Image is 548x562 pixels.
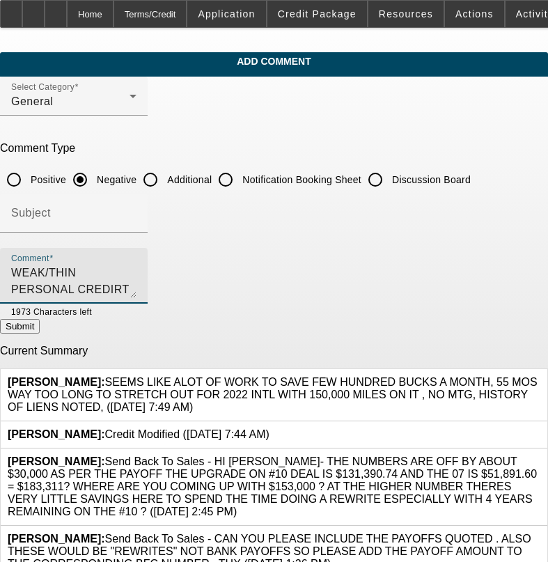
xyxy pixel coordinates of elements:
[455,8,494,19] span: Actions
[379,8,433,19] span: Resources
[445,1,504,27] button: Actions
[198,8,255,19] span: Application
[8,376,538,413] span: SEEMS LIKE ALOT OF WORK TO SAVE FEW HUNDRED BUCKS A MONTH, 55 MOS WAY TOO LONG TO STRETCH OUT FOR...
[368,1,444,27] button: Resources
[8,428,105,440] b: [PERSON_NAME]:
[8,455,105,467] b: [PERSON_NAME]:
[164,173,212,187] label: Additional
[389,173,471,187] label: Discussion Board
[8,533,105,545] b: [PERSON_NAME]:
[11,95,53,107] span: General
[28,173,66,187] label: Positive
[278,8,357,19] span: Credit Package
[187,1,265,27] button: Application
[94,173,136,187] label: Negative
[267,1,367,27] button: Credit Package
[10,56,538,67] span: Add Comment
[240,173,361,187] label: Notification Booking Sheet
[8,428,269,440] span: Credit Modified ([DATE] 7:44 AM)
[11,304,92,319] mat-hint: 1973 Characters left
[11,83,75,92] mat-label: Select Category
[11,254,49,263] mat-label: Comment
[8,376,105,388] b: [PERSON_NAME]:
[11,207,51,219] mat-label: Subject
[8,455,537,517] span: Send Back To Sales - HI [PERSON_NAME]- THE NUMBERS ARE OFF BY ABOUT $30,000 AS PER THE PAYOFF THE...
